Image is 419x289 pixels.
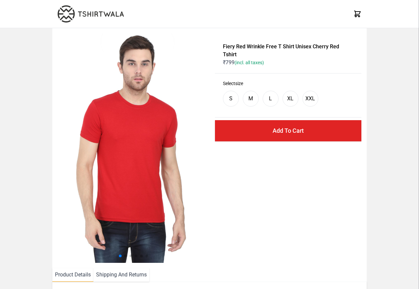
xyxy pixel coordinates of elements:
[235,60,264,65] span: (incl. all taxes)
[223,43,353,59] h1: Fiery Red Wrinkle Free T Shirt Unisex Cherry Red Tshirt
[215,120,361,141] button: Add To Cart
[269,95,272,103] div: L
[248,95,253,103] div: M
[223,80,353,87] h3: Select size
[229,95,233,103] div: S
[58,5,124,23] img: TW-LOGO-400-104.png
[58,33,211,263] img: 4M6A2225.jpg
[287,95,293,103] div: XL
[305,95,315,103] div: XXL
[52,268,93,282] li: Product Details
[93,268,149,282] li: Shipping And Returns
[223,59,264,66] span: ₹ 799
